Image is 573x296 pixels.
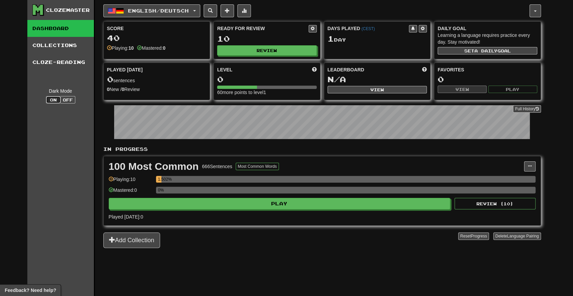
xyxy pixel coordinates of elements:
[328,66,364,73] span: Leaderboard
[471,234,487,238] span: Progress
[32,88,89,94] div: Dark Mode
[237,4,251,17] button: More stats
[109,214,143,220] span: Played [DATE]: 0
[46,7,90,14] div: Clozemaster
[438,75,537,84] div: 0
[46,96,61,104] button: On
[328,25,409,32] div: Days Played
[217,75,317,84] div: 0
[107,34,207,42] div: 40
[128,45,134,51] strong: 10
[107,74,113,84] span: 0
[328,86,427,93] button: View
[5,287,56,294] span: Open feedback widget
[488,86,537,93] button: Play
[107,45,134,51] div: Playing:
[109,176,153,187] div: Playing: 10
[361,26,375,31] a: (CEST)
[507,234,539,238] span: Language Pairing
[109,161,199,172] div: 100 Most Common
[493,232,541,240] button: DeleteLanguage Pairing
[328,34,334,43] span: 1
[312,66,317,73] span: Score more points to level up
[458,232,489,240] button: ResetProgress
[27,37,94,54] a: Collections
[103,232,160,248] button: Add Collection
[438,66,537,73] div: Favorites
[438,25,537,32] div: Daily Goal
[454,198,536,209] button: Review (10)
[163,45,165,51] strong: 0
[217,89,317,96] div: 60 more points to level 1
[328,35,427,43] div: Day
[328,74,346,84] span: N/A
[103,146,541,153] p: In Progress
[109,198,450,209] button: Play
[137,45,165,51] div: Mastered:
[103,4,200,17] button: English/Deutsch
[109,187,153,198] div: Mastered: 0
[204,4,217,17] button: Search sentences
[438,86,487,93] button: View
[217,25,309,32] div: Ready for Review
[158,176,162,183] div: 1.502%
[107,87,110,92] strong: 0
[438,32,537,45] div: Learning a language requires practice every day. Stay motivated!
[474,48,497,53] span: a daily
[122,87,124,92] strong: 0
[107,86,207,93] div: New / Review
[217,35,317,43] div: 10
[27,20,94,37] a: Dashboard
[217,66,232,73] span: Level
[236,163,279,170] button: Most Common Words
[128,8,189,14] span: English / Deutsch
[107,75,207,84] div: sentences
[513,105,541,113] a: Full History
[217,45,317,55] button: Review
[438,47,537,54] button: Seta dailygoal
[422,66,427,73] span: This week in points, UTC
[107,25,207,32] div: Score
[220,4,234,17] button: Add sentence to collection
[27,54,94,71] a: Cloze-Reading
[60,96,75,104] button: Off
[107,66,143,73] span: Played [DATE]
[202,163,232,170] div: 666 Sentences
